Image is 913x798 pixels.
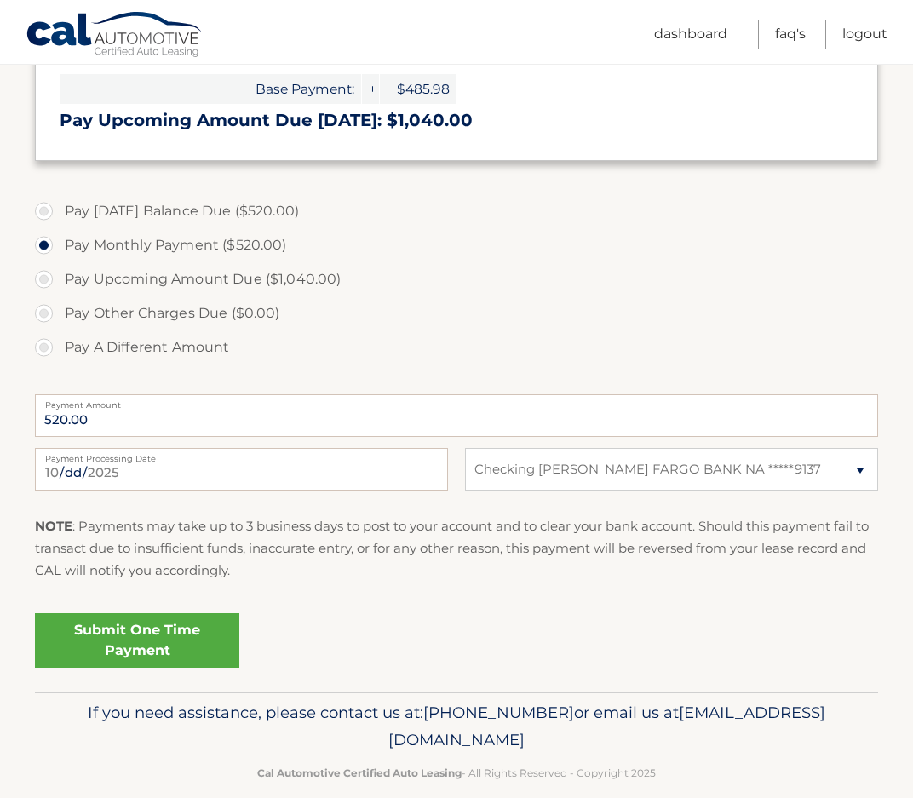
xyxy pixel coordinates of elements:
[654,20,727,49] a: Dashboard
[35,296,878,330] label: Pay Other Charges Due ($0.00)
[60,764,853,782] p: - All Rights Reserved - Copyright 2025
[257,766,462,779] strong: Cal Automotive Certified Auto Leasing
[775,20,806,49] a: FAQ's
[35,394,878,408] label: Payment Amount
[60,74,361,104] span: Base Payment:
[842,20,887,49] a: Logout
[35,613,239,668] a: Submit One Time Payment
[423,703,574,722] span: [PHONE_NUMBER]
[35,194,878,228] label: Pay [DATE] Balance Due ($520.00)
[35,448,448,491] input: Payment Date
[60,110,853,131] h3: Pay Upcoming Amount Due [DATE]: $1,040.00
[26,11,204,60] a: Cal Automotive
[35,262,878,296] label: Pay Upcoming Amount Due ($1,040.00)
[35,330,878,365] label: Pay A Different Amount
[35,394,878,437] input: Payment Amount
[35,228,878,262] label: Pay Monthly Payment ($520.00)
[380,74,456,104] span: $485.98
[35,448,448,462] label: Payment Processing Date
[35,515,878,583] p: : Payments may take up to 3 business days to post to your account and to clear your bank account....
[388,703,825,749] span: [EMAIL_ADDRESS][DOMAIN_NAME]
[35,518,72,534] strong: NOTE
[60,699,853,754] p: If you need assistance, please contact us at: or email us at
[362,74,379,104] span: +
